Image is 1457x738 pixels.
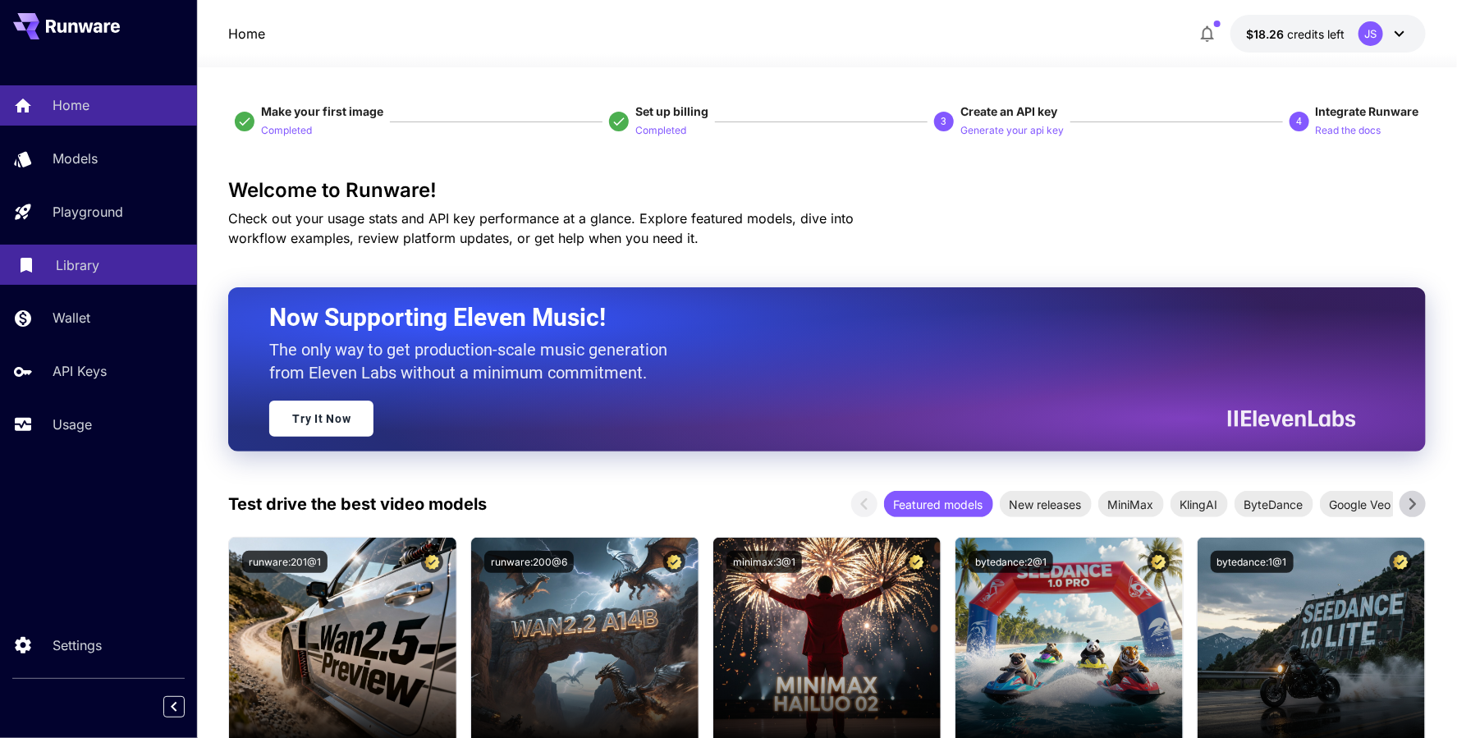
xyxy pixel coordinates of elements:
span: Featured models [884,496,993,513]
div: Google Veo [1320,491,1401,517]
div: MiniMax [1098,491,1164,517]
p: Home [53,95,89,115]
p: 3 [941,114,946,129]
a: Try It Now [269,401,373,437]
button: Completed [261,120,312,140]
p: Wallet [53,308,90,328]
button: Certified Model – Vetted for best performance and includes a commercial license. [905,551,928,573]
p: Test drive the best video models [228,492,487,516]
p: Completed [635,123,686,139]
p: Models [53,149,98,168]
h3: Welcome to Runware! [228,179,1425,202]
span: MiniMax [1098,496,1164,513]
p: Generate your api key [960,123,1064,139]
button: Certified Model – Vetted for best performance and includes a commercial license. [663,551,685,573]
p: API Keys [53,361,107,381]
button: minimax:3@1 [726,551,802,573]
div: KlingAI [1171,491,1228,517]
div: Collapse sidebar [176,692,197,722]
span: ByteDance [1235,496,1313,513]
p: Library [56,255,99,275]
span: New releases [1000,496,1092,513]
p: Playground [53,202,123,222]
a: Home [228,24,265,44]
span: Create an API key [960,104,1057,118]
button: Generate your api key [960,120,1064,140]
span: Google Veo [1320,496,1401,513]
button: Completed [635,120,686,140]
button: Certified Model – Vetted for best performance and includes a commercial license. [421,551,443,573]
div: ByteDance [1235,491,1313,517]
span: Set up billing [635,104,708,118]
span: KlingAI [1171,496,1228,513]
button: Certified Model – Vetted for best performance and includes a commercial license. [1390,551,1412,573]
button: bytedance:2@1 [969,551,1053,573]
nav: breadcrumb [228,24,265,44]
h2: Now Supporting Eleven Music! [269,302,1343,333]
p: Settings [53,635,102,655]
button: Certified Model – Vetted for best performance and includes a commercial license. [1148,551,1170,573]
button: bytedance:1@1 [1211,551,1294,573]
p: Completed [261,123,312,139]
span: Make your first image [261,104,383,118]
p: Usage [53,415,92,434]
button: runware:200@6 [484,551,574,573]
button: runware:201@1 [242,551,328,573]
button: Collapse sidebar [163,696,185,717]
p: The only way to get production-scale music generation from Eleven Labs without a minimum commitment. [269,338,680,384]
div: Featured models [884,491,993,517]
span: Check out your usage stats and API key performance at a glance. Explore featured models, dive int... [228,210,854,246]
div: New releases [1000,491,1092,517]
